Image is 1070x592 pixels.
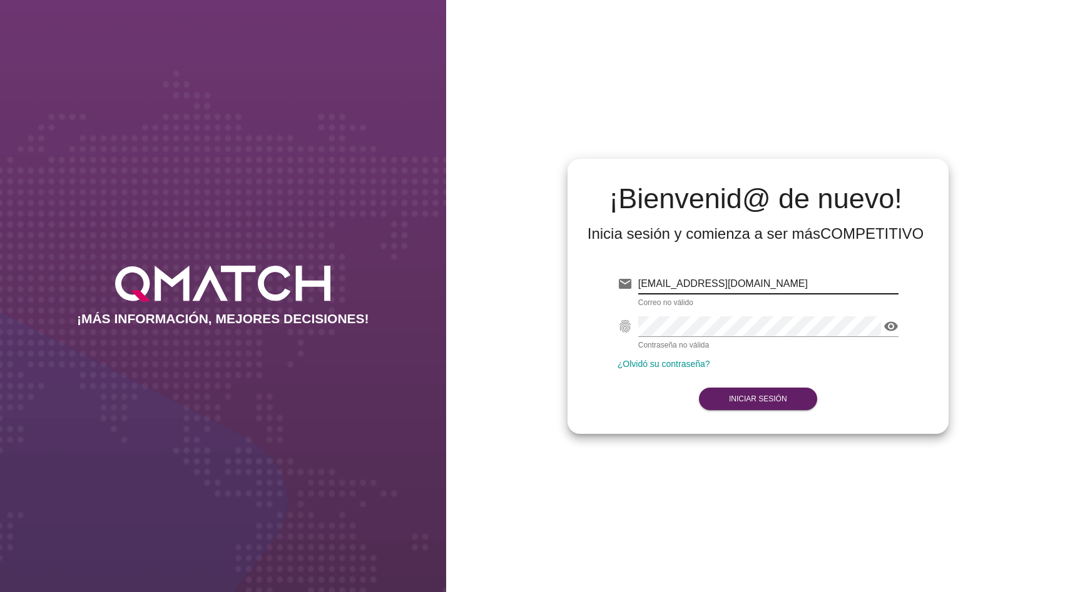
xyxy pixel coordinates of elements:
[884,319,899,334] i: visibility
[699,388,817,410] button: Iniciar Sesión
[638,274,899,294] input: E-mail
[618,319,633,334] i: fingerprint
[820,225,924,242] strong: COMPETITIVO
[638,341,709,349] div: Contraseña no válida
[588,184,924,214] h2: ¡Bienvenid@ de nuevo!
[618,276,633,291] i: email
[588,224,924,244] div: Inicia sesión y comienza a ser más
[729,394,787,403] strong: Iniciar Sesión
[638,299,693,306] div: Correo no válido
[618,359,710,369] a: ¿Olvidó su contraseña?
[77,311,369,326] h2: ¡MÁS INFORMACIÓN, MEJORES DECISIONES!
